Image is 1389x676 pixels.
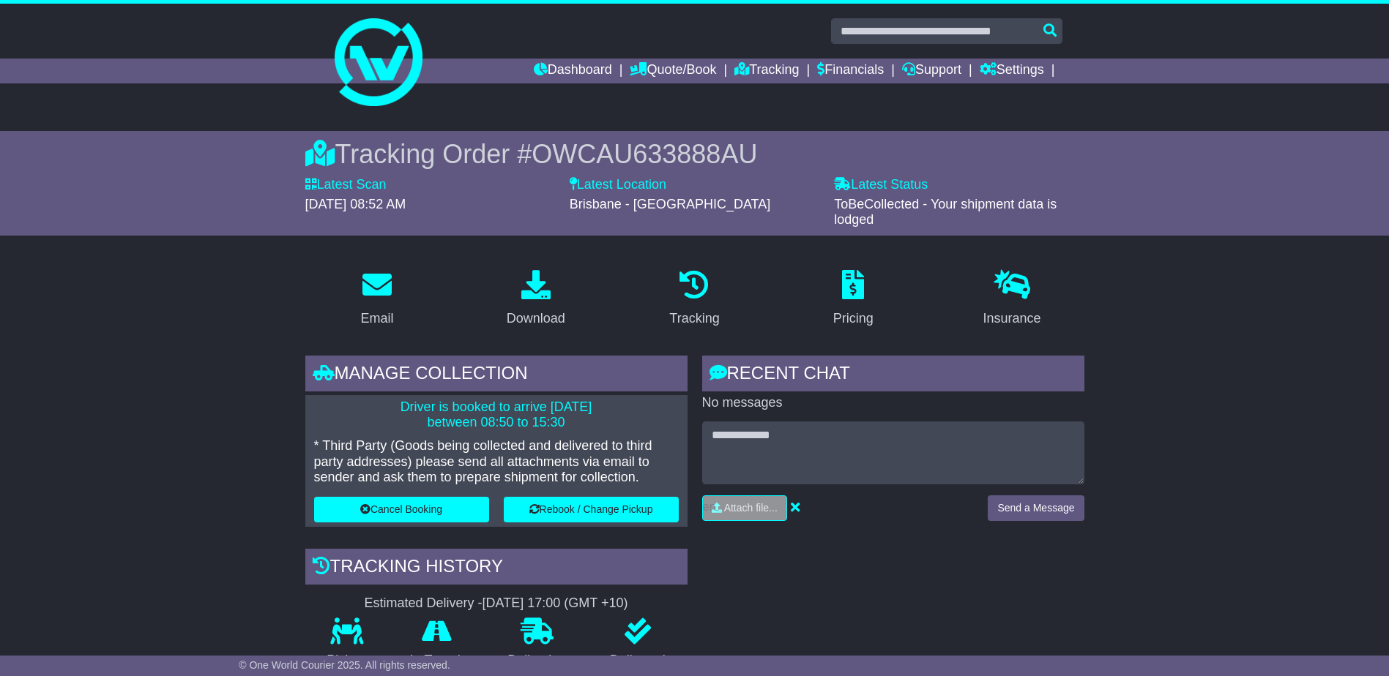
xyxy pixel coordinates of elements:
[486,653,589,669] p: Delivering
[388,653,486,669] p: In Transit
[314,497,489,522] button: Cancel Booking
[305,138,1084,170] div: Tracking Order #
[988,495,1084,521] button: Send a Message
[305,596,688,612] div: Estimated Delivery -
[834,177,928,193] label: Latest Status
[902,59,961,83] a: Support
[660,265,729,334] a: Tracking
[669,309,719,328] div: Tracking
[305,177,387,193] label: Latest Scan
[351,265,403,334] a: Email
[534,59,612,83] a: Dashboard
[980,59,1044,83] a: Settings
[702,356,1084,395] div: RECENT CHAT
[360,309,393,328] div: Email
[817,59,884,83] a: Financials
[570,197,770,211] span: Brisbane - [GEOGRAPHIC_DATA]
[824,265,883,334] a: Pricing
[305,549,688,588] div: Tracking history
[734,59,799,83] a: Tracking
[507,309,565,328] div: Download
[305,356,688,395] div: Manage collection
[702,395,1084,411] p: No messages
[983,309,1041,328] div: Insurance
[483,596,628,612] div: [DATE] 17:00 (GMT +10)
[239,659,450,671] span: © One World Courier 2025. All rights reserved.
[305,653,389,669] p: Pickup
[504,497,679,522] button: Rebook / Change Pickup
[532,139,757,169] span: OWCAU633888AU
[588,653,688,669] p: Delivered
[630,59,716,83] a: Quote/Book
[314,399,679,431] p: Driver is booked to arrive [DATE] between 08:50 to 15:30
[314,438,679,486] p: * Third Party (Goods being collected and delivered to third party addresses) please send all atta...
[305,197,406,211] span: [DATE] 08:52 AM
[497,265,575,334] a: Download
[570,177,666,193] label: Latest Location
[833,309,874,328] div: Pricing
[974,265,1051,334] a: Insurance
[834,197,1057,228] span: ToBeCollected - Your shipment data is lodged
